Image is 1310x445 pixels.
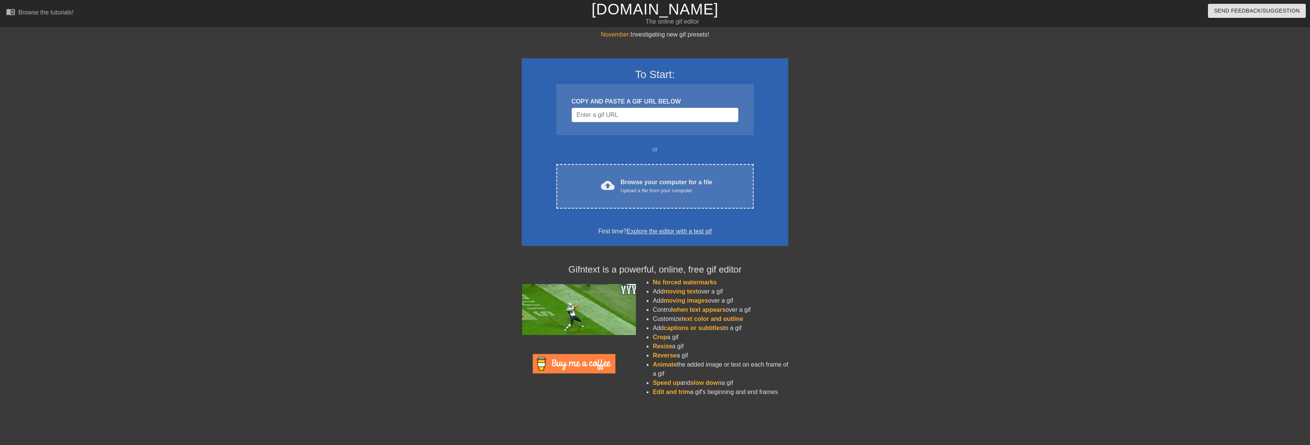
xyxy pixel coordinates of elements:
[601,179,615,192] span: cloud_upload
[673,306,726,313] span: when text appears
[653,352,676,359] span: Reverse
[653,351,788,360] li: a gif
[542,145,768,154] div: or
[1208,4,1306,18] button: Send Feedback/Suggestion
[653,343,672,349] span: Resize
[653,361,677,368] span: Animate
[6,7,15,16] span: menu_book
[653,314,788,324] li: Customize
[572,97,738,106] div: COPY AND PASTE A GIF URL BELOW
[653,296,788,305] li: Add over a gif
[627,228,712,234] a: Explore the editor with a test gif
[690,380,722,386] span: slow down
[533,354,615,373] img: Buy Me A Coffee
[621,187,713,195] div: Upload a file from your computer
[1214,6,1300,16] span: Send Feedback/Suggestion
[664,297,708,304] span: moving images
[653,279,717,286] span: No forced watermarks
[653,334,667,340] span: Crop
[532,227,778,236] div: First time?
[682,316,743,322] span: text color and outline
[653,342,788,351] li: a gif
[572,108,738,122] input: Username
[653,380,680,386] span: Speed up
[664,325,723,331] span: captions or subtitles
[532,68,778,81] h3: To Start:
[653,287,788,296] li: Add over a gif
[653,305,788,314] li: Control over a gif
[653,388,788,397] li: a gif's beginning and end frames
[591,1,718,18] a: [DOMAIN_NAME]
[653,333,788,342] li: a gif
[522,284,636,335] img: football_small.gif
[621,178,713,195] div: Browse your computer for a file
[6,7,73,19] a: Browse the tutorials!
[441,17,904,26] div: The online gif editor
[653,378,788,388] li: and a gif
[653,360,788,378] li: the added image or text on each frame of a gif
[522,264,788,275] h4: Gifntext is a powerful, online, free gif editor
[664,288,698,295] span: moving text
[653,324,788,333] li: Add to a gif
[653,389,690,395] span: Edit and trim
[601,31,631,38] span: November:
[522,30,788,39] div: Investigating new gif presets!
[18,9,73,16] div: Browse the tutorials!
